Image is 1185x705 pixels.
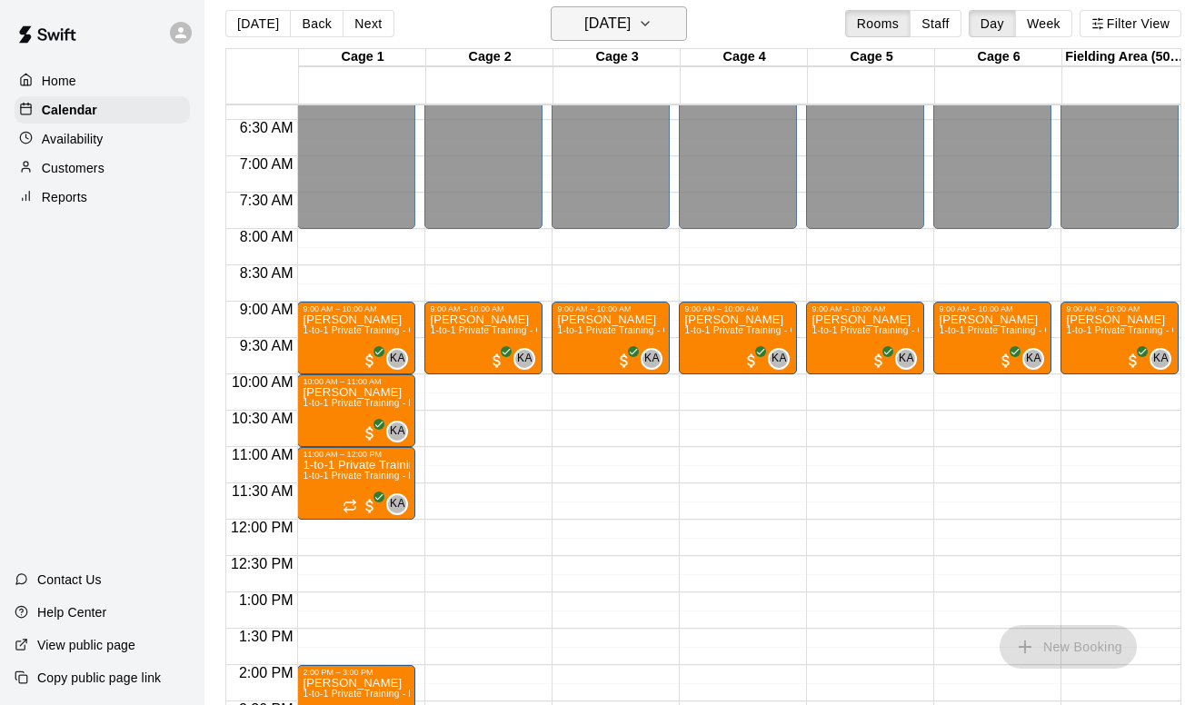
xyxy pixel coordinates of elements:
[15,96,190,124] a: Calendar
[303,398,436,408] span: 1-to-1 Private Training - Hitting
[679,302,797,374] div: 9:00 AM – 10:00 AM: Hudson Neal
[386,421,408,442] div: Kevin Akiyama
[517,350,533,368] span: KA
[939,325,1082,335] span: 1-to-1 Private Training - Catching
[1080,10,1181,37] button: Filter View
[1157,348,1171,370] span: Kevin Akiyama
[42,130,104,148] p: Availability
[933,302,1051,374] div: 9:00 AM – 10:00 AM: Hudson Neal
[303,668,410,677] div: 2:00 PM – 3:00 PM
[1153,350,1169,368] span: KA
[235,265,298,281] span: 8:30 AM
[1150,348,1171,370] div: Kevin Akiyama
[1066,304,1173,313] div: 9:00 AM – 10:00 AM
[235,229,298,244] span: 8:00 AM
[37,603,106,621] p: Help Center
[424,302,543,374] div: 9:00 AM – 10:00 AM: Hudson Neal
[15,184,190,211] a: Reports
[997,352,1015,370] span: All customers have paid
[37,669,161,687] p: Copy public page link
[557,304,664,313] div: 9:00 AM – 10:00 AM
[870,352,888,370] span: All customers have paid
[234,665,298,680] span: 2:00 PM
[303,377,410,386] div: 10:00 AM – 11:00 AM
[227,411,298,426] span: 10:30 AM
[615,352,633,370] span: All customers have paid
[681,49,808,66] div: Cage 4
[430,325,573,335] span: 1-to-1 Private Training - Catching
[343,10,393,37] button: Next
[15,125,190,153] a: Availability
[899,350,914,368] span: KA
[430,304,537,313] div: 9:00 AM – 10:00 AM
[552,302,670,374] div: 9:00 AM – 10:00 AM: Hudson Neal
[227,374,298,390] span: 10:00 AM
[386,348,408,370] div: Kevin Akiyama
[1026,350,1041,368] span: KA
[551,6,687,41] button: [DATE]
[290,10,344,37] button: Back
[521,348,535,370] span: Kevin Akiyama
[234,629,298,644] span: 1:30 PM
[845,10,911,37] button: Rooms
[42,101,97,119] p: Calendar
[226,520,297,535] span: 12:00 PM
[303,471,436,481] span: 1-to-1 Private Training - Hitting
[234,592,298,608] span: 1:00 PM
[806,302,924,374] div: 9:00 AM – 10:00 AM: Hudson Neal
[1030,348,1044,370] span: Kevin Akiyama
[812,304,919,313] div: 9:00 AM – 10:00 AM
[1015,10,1072,37] button: Week
[772,350,787,368] span: KA
[393,348,408,370] span: Kevin Akiyama
[808,49,935,66] div: Cage 5
[361,424,379,442] span: All customers have paid
[235,302,298,317] span: 9:00 AM
[1061,302,1179,374] div: 9:00 AM – 10:00 AM: Hudson Neal
[390,495,405,513] span: KA
[235,338,298,353] span: 9:30 AM
[390,350,405,368] span: KA
[225,10,291,37] button: [DATE]
[1000,638,1137,653] span: You don't have the permission to add bookings
[513,348,535,370] div: Kevin Akiyama
[684,325,828,335] span: 1-to-1 Private Training - Catching
[775,348,790,370] span: Kevin Akiyama
[939,304,1046,313] div: 9:00 AM – 10:00 AM
[361,352,379,370] span: All customers have paid
[488,352,506,370] span: All customers have paid
[361,497,379,515] span: All customers have paid
[37,636,135,654] p: View public page
[297,447,415,520] div: 11:00 AM – 12:00 PM: 1-to-1 Private Training - Hitting (Brenda)
[303,304,410,313] div: 9:00 AM – 10:00 AM
[226,556,297,571] span: 12:30 PM
[386,493,408,515] div: Kevin Akiyama
[299,49,426,66] div: Cage 1
[969,10,1016,37] button: Day
[1124,352,1142,370] span: All customers have paid
[742,352,761,370] span: All customers have paid
[426,49,553,66] div: Cage 2
[303,325,446,335] span: 1-to-1 Private Training - Catching
[227,447,298,462] span: 11:00 AM
[15,154,190,182] a: Customers
[303,689,436,699] span: 1-to-1 Private Training - Hitting
[42,188,87,206] p: Reports
[227,483,298,499] span: 11:30 AM
[37,571,102,589] p: Contact Us
[42,159,105,177] p: Customers
[935,49,1062,66] div: Cage 6
[297,302,415,374] div: 9:00 AM – 10:00 AM: Hudson Neal
[812,325,955,335] span: 1-to-1 Private Training - Catching
[648,348,662,370] span: Kevin Akiyama
[42,72,76,90] p: Home
[910,10,961,37] button: Staff
[393,421,408,442] span: Kevin Akiyama
[15,67,190,94] a: Home
[644,350,660,368] span: KA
